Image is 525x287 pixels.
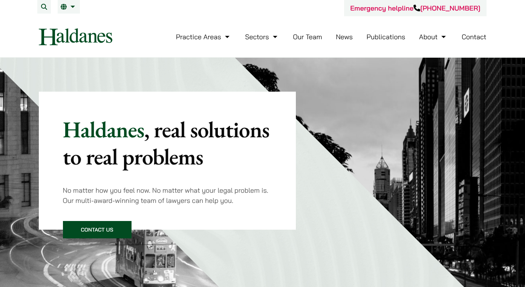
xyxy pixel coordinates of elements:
a: About [419,32,448,41]
p: Haldanes [63,116,272,170]
a: Publications [367,32,406,41]
mark: , real solutions to real problems [63,115,269,171]
img: Logo of Haldanes [39,28,112,45]
a: Sectors [245,32,279,41]
a: Emergency helpline[PHONE_NUMBER] [350,4,480,12]
a: Practice Areas [176,32,231,41]
a: EN [61,4,77,10]
a: Contact Us [63,221,132,238]
a: News [336,32,353,41]
a: Contact [462,32,487,41]
a: Our Team [293,32,322,41]
p: No matter how you feel now. No matter what your legal problem is. Our multi-award-winning team of... [63,185,272,206]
